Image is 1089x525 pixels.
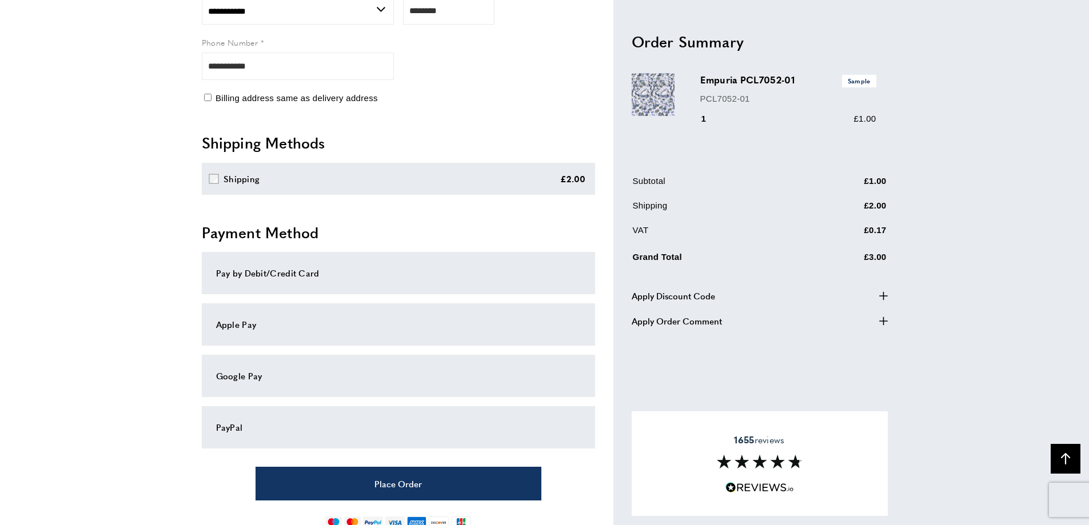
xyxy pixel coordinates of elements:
img: Reviews.io 5 stars [725,482,794,493]
div: Pay by Debit/Credit Card [216,266,581,280]
td: £0.17 [808,223,887,246]
h3: Empuria PCL7052-01 [700,73,876,87]
button: Place Order [256,467,541,500]
div: Google Pay [216,369,581,383]
td: Shipping [633,199,807,221]
span: Billing address same as delivery address [216,93,378,103]
strong: 1655 [734,432,754,446]
td: VAT [633,223,807,246]
p: PCL7052-01 [700,91,876,105]
img: Reviews section [717,455,803,468]
span: Apply Discount Code [632,288,715,302]
span: Phone Number [202,37,258,48]
td: Grand Total [633,248,807,272]
img: Empuria PCL7052-01 [632,73,675,116]
div: Apple Pay [216,318,581,331]
span: reviews [734,434,784,445]
td: £3.00 [808,248,887,272]
div: PayPal [216,420,581,434]
h2: Shipping Methods [202,133,595,153]
div: 1 [700,112,723,126]
span: £1.00 [853,114,876,123]
span: Sample [842,75,876,87]
input: Billing address same as delivery address [204,94,212,101]
h2: Payment Method [202,222,595,243]
td: Subtotal [633,174,807,197]
span: Apply Order Comment [632,314,722,327]
td: £2.00 [808,199,887,221]
td: £1.00 [808,174,887,197]
h2: Order Summary [632,31,888,51]
div: £2.00 [560,172,586,186]
div: Shipping [224,172,260,186]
